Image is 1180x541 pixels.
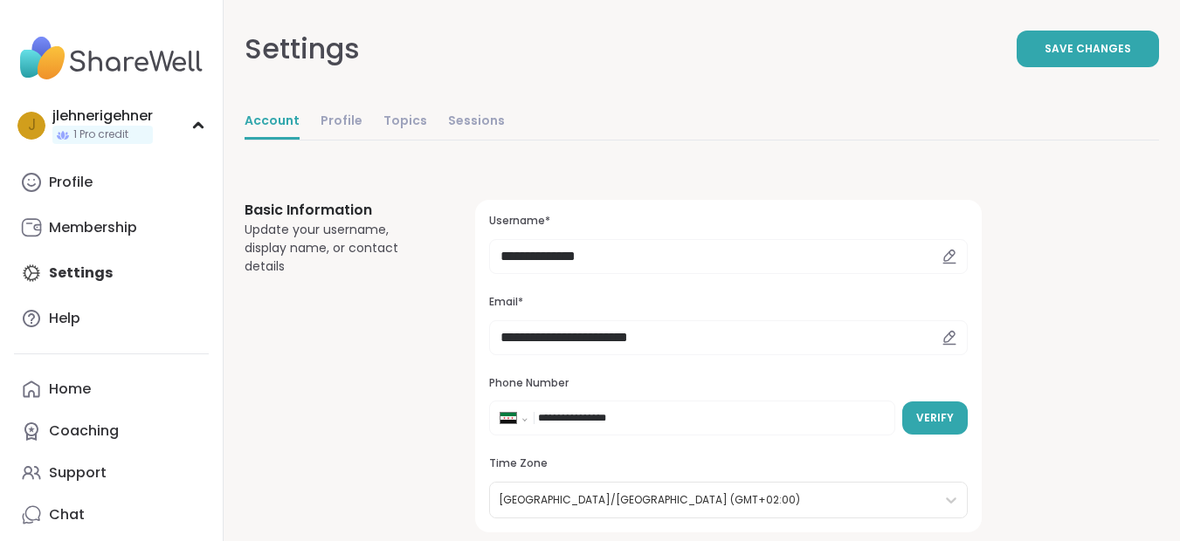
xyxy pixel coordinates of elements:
a: Topics [383,105,427,140]
button: Save Changes [1017,31,1159,67]
a: Sessions [448,105,505,140]
h3: Username* [489,214,968,229]
div: Settings [245,28,360,70]
a: Chat [14,494,209,536]
span: Verify [916,410,954,426]
a: Support [14,452,209,494]
div: Update your username, display name, or contact details [245,221,433,276]
span: 1 Pro credit [73,127,128,142]
div: Chat [49,505,85,524]
div: Help [49,309,80,328]
div: Coaching [49,421,119,441]
h3: Time Zone [489,456,968,471]
div: Support [49,463,107,483]
div: Profile [49,173,93,192]
a: Help [14,298,209,339]
div: Membership [49,218,137,237]
h3: Phone Number [489,376,968,391]
a: Home [14,368,209,410]
a: Coaching [14,410,209,452]
a: Membership [14,207,209,249]
a: Profile [14,161,209,203]
button: Verify [902,401,968,435]
div: jlehnerigehner [52,106,153,126]
h3: Basic Information [245,200,433,221]
a: Account [245,105,300,140]
span: j [28,114,36,137]
img: ShareWell Nav Logo [14,28,209,89]
div: Home [49,380,91,399]
span: Save Changes [1045,41,1131,57]
a: Profile [321,105,362,140]
h3: Email* [489,295,968,310]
